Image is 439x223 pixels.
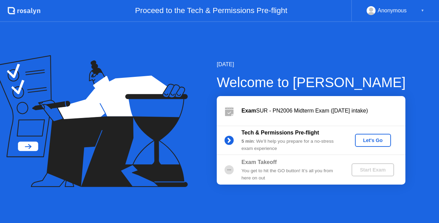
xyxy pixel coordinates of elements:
div: Welcome to [PERSON_NAME] [217,72,406,93]
div: Anonymous [378,6,407,15]
b: Exam [241,108,256,114]
div: You get to hit the GO button! It’s all you from here on out [241,167,340,181]
b: Tech & Permissions Pre-flight [241,130,319,136]
div: Start Exam [354,167,391,173]
div: ▼ [421,6,424,15]
b: Exam Takeoff [241,159,277,165]
div: : We’ll help you prepare for a no-stress exam experience [241,138,340,152]
button: Let's Go [355,134,391,147]
div: Let's Go [358,138,388,143]
button: Start Exam [352,163,394,176]
b: 5 min [241,139,254,144]
div: SUR - PN2006 Midterm Exam ([DATE] intake) [241,107,405,115]
div: [DATE] [217,60,406,69]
